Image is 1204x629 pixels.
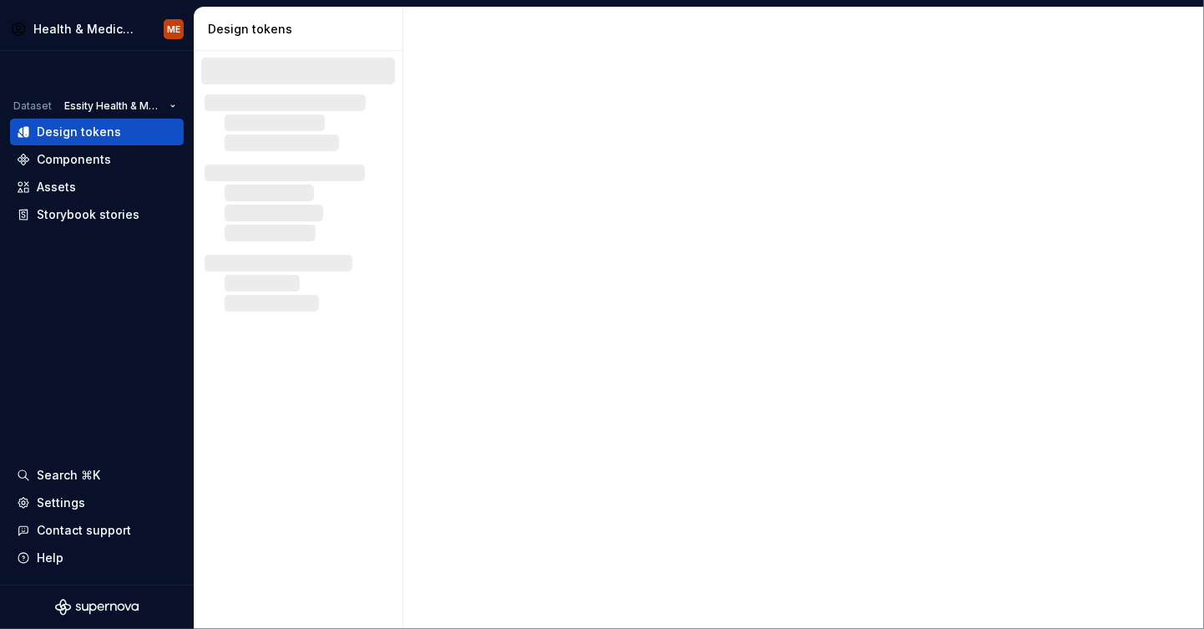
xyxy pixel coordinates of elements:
[37,495,85,511] div: Settings
[37,151,111,168] div: Components
[37,206,139,223] div: Storybook stories
[10,146,184,173] a: Components
[37,522,131,539] div: Contact support
[10,490,184,516] a: Settings
[10,545,184,571] button: Help
[13,99,52,113] div: Dataset
[10,462,184,489] button: Search ⌘K
[10,174,184,200] a: Assets
[3,11,190,47] button: Health & Medical Design SystemsME
[55,599,139,616] svg: Supernova Logo
[57,94,184,118] button: Essity Health & Medical
[33,21,140,38] div: Health & Medical Design Systems
[208,21,396,38] div: Design tokens
[37,467,100,484] div: Search ⌘K
[64,99,163,113] span: Essity Health & Medical
[10,201,184,228] a: Storybook stories
[167,23,180,36] div: ME
[37,179,76,195] div: Assets
[37,550,63,566] div: Help
[10,517,184,544] button: Contact support
[10,119,184,145] a: Design tokens
[37,124,121,140] div: Design tokens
